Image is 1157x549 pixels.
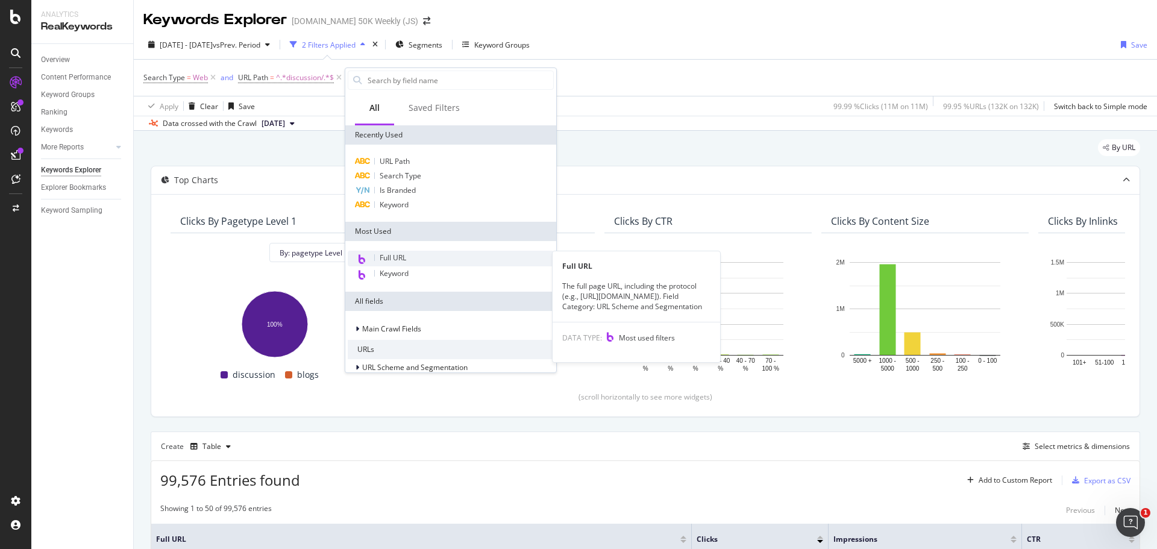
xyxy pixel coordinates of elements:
div: Keyword Groups [41,89,95,101]
div: All [369,102,380,114]
button: [DATE] [257,116,299,131]
text: % [743,365,748,372]
span: Impressions [833,534,992,545]
text: % [668,365,673,372]
span: 2025 Sep. 27th [262,118,285,129]
div: Clicks By Inlinks [1048,215,1118,227]
button: Apply [143,96,178,116]
div: The full page URL, including the protocol (e.g., [URL][DOMAIN_NAME]). Field Category: URL Scheme ... [553,281,720,312]
text: 40 - 70 [736,357,756,364]
div: Select metrics & dimensions [1035,441,1130,451]
div: URLs [348,340,554,359]
button: Table [186,437,236,456]
div: legacy label [1098,139,1140,156]
div: RealKeywords [41,20,124,34]
span: Clicks [697,534,799,545]
button: By: pagetype Level 1 [269,243,368,262]
div: Keyword Groups [474,40,530,50]
div: 99.99 % Clicks ( 11M on 11M ) [833,101,928,111]
text: 101+ [1073,359,1086,366]
span: vs Prev. Period [213,40,260,50]
div: Apply [160,101,178,111]
div: Recently Used [345,125,556,145]
div: (scroll horizontally to see more widgets) [166,392,1125,402]
span: Segments [409,40,442,50]
text: % [718,365,723,372]
button: Add Filter [344,71,392,85]
svg: A chart. [180,285,368,359]
text: 1M [836,306,845,312]
span: URL Path [238,72,268,83]
text: 500K [1050,321,1065,328]
a: Keyword Groups [41,89,125,101]
span: URL Scheme and Segmentation [362,362,468,372]
span: Main Crawl Fields [362,324,421,334]
span: URL Path [380,156,410,166]
div: times [370,39,380,51]
a: Overview [41,54,125,66]
span: Is Branded [380,185,416,195]
div: Clicks By pagetype Level 1 [180,215,296,227]
text: 16-50 [1121,359,1137,366]
div: Overview [41,54,70,66]
div: Next [1115,505,1130,515]
div: Switch back to Simple mode [1054,101,1147,111]
button: Switch back to Simple mode [1049,96,1147,116]
button: Select metrics & dimensions [1018,439,1130,454]
span: Full URL [156,534,662,545]
div: Data crossed with the Crawl [163,118,257,129]
text: 70 - [765,357,776,364]
a: More Reports [41,141,113,154]
span: [DATE] - [DATE] [160,40,213,50]
div: Most Used [345,222,556,241]
span: = [187,72,191,83]
span: 1 [1141,508,1150,518]
text: 5000 + [853,357,872,364]
span: By URL [1112,144,1135,151]
div: Clicks By CTR [614,215,673,227]
text: 100 - [956,357,970,364]
div: Export as CSV [1084,475,1130,486]
span: Search Type [380,171,421,181]
div: arrow-right-arrow-left [423,17,430,25]
text: 100 % [762,365,779,372]
text: 0 - 100 [978,357,997,364]
text: 51-100 [1095,359,1114,366]
div: Table [202,443,221,450]
div: Keywords Explorer [41,164,101,177]
div: Clear [200,101,218,111]
span: DATA TYPE: [562,333,602,343]
text: 1M [1056,290,1064,297]
button: Segments [390,35,447,54]
a: Keywords Explorer [41,164,125,177]
button: Export as CSV [1067,471,1130,490]
div: Previous [1066,505,1095,515]
div: A chart. [831,256,1019,373]
span: = [270,72,274,83]
text: 5000 [881,365,895,372]
div: [DOMAIN_NAME] 50K Weekly (JS) [292,15,418,27]
span: Keyword [380,199,409,210]
div: Create [161,437,236,456]
div: Saved Filters [409,102,460,114]
div: Top Charts [174,174,218,186]
div: 99.95 % URLs ( 132K on 132K ) [943,101,1039,111]
button: 2 Filters Applied [285,35,370,54]
text: 500 - [906,357,920,364]
button: Save [1116,35,1147,54]
text: % [643,365,648,372]
button: Previous [1066,503,1095,518]
text: % [693,365,698,372]
text: 1.5M [1051,259,1064,266]
button: and [221,72,233,83]
button: Clear [184,96,218,116]
text: 100% [267,321,283,328]
iframe: Intercom live chat [1116,508,1145,537]
span: CTR [1027,534,1111,545]
div: Analytics [41,10,124,20]
div: Explorer Bookmarks [41,181,106,194]
span: Most used filters [619,333,675,343]
div: Showing 1 to 50 of 99,576 entries [160,503,272,518]
a: Explorer Bookmarks [41,181,125,194]
div: All fields [345,292,556,311]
